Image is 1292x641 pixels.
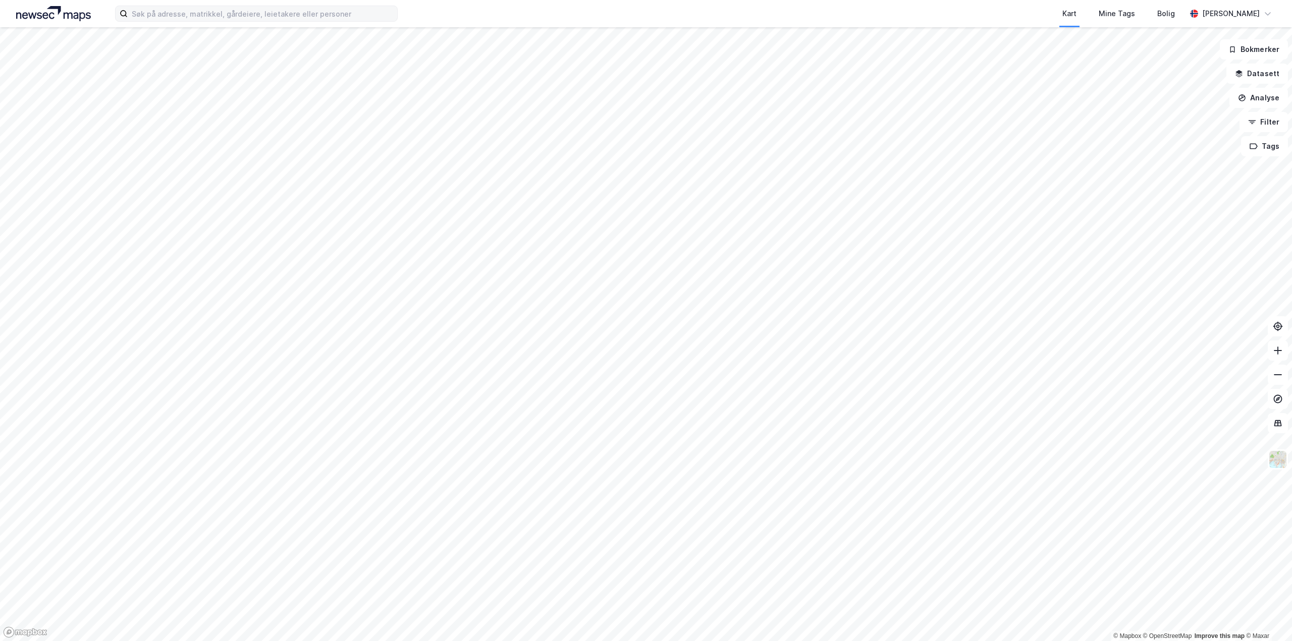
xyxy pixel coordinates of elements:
[1157,8,1175,20] div: Bolig
[1242,593,1292,641] iframe: Chat Widget
[1242,593,1292,641] div: Kontrollprogram for chat
[1202,8,1260,20] div: [PERSON_NAME]
[1099,8,1135,20] div: Mine Tags
[16,6,91,21] img: logo.a4113a55bc3d86da70a041830d287a7e.svg
[128,6,397,21] input: Søk på adresse, matrikkel, gårdeiere, leietakere eller personer
[1062,8,1076,20] div: Kart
